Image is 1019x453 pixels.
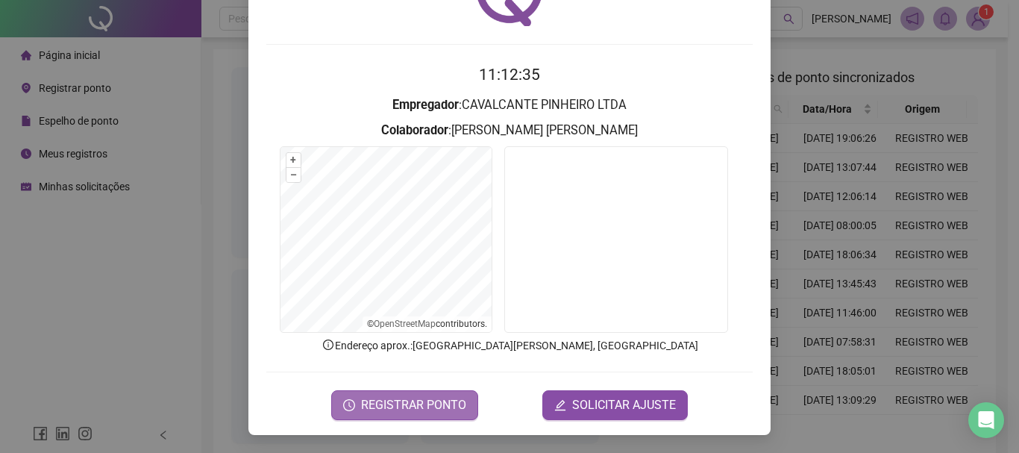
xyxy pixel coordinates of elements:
span: edit [554,399,566,411]
h3: : CAVALCANTE PINHEIRO LTDA [266,96,753,115]
span: info-circle [322,338,335,352]
strong: Colaborador [381,123,448,137]
li: © contributors. [367,319,487,329]
button: – [286,168,301,182]
a: OpenStreetMap [374,319,436,329]
button: REGISTRAR PONTO [331,390,478,420]
span: SOLICITAR AJUSTE [572,396,676,414]
span: REGISTRAR PONTO [361,396,466,414]
h3: : [PERSON_NAME] [PERSON_NAME] [266,121,753,140]
div: Open Intercom Messenger [968,402,1004,438]
button: editSOLICITAR AJUSTE [542,390,688,420]
span: clock-circle [343,399,355,411]
time: 11:12:35 [479,66,540,84]
p: Endereço aprox. : [GEOGRAPHIC_DATA][PERSON_NAME], [GEOGRAPHIC_DATA] [266,337,753,354]
strong: Empregador [392,98,459,112]
button: + [286,153,301,167]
